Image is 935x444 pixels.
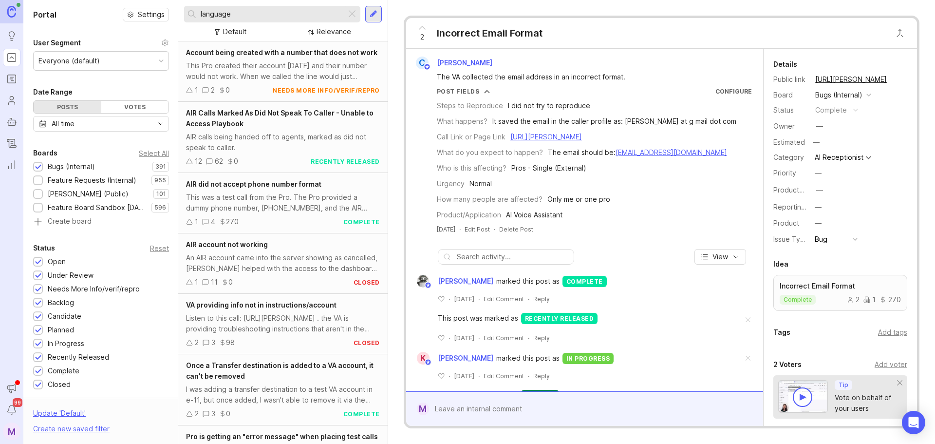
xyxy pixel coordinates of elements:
div: — [815,168,822,178]
div: Reply [533,334,550,342]
div: Edit Comment [484,334,524,342]
a: Users [3,92,20,109]
div: Status [33,242,55,254]
div: 0 [228,277,233,288]
div: Vote on behalf of your users [835,392,898,414]
div: Add voter [875,359,907,370]
a: Account being created with a number that does not workThis Pro created their account [DATE] and t... [178,41,388,102]
div: 2 [195,337,199,348]
a: Justin Maxwell[PERSON_NAME] [411,275,496,288]
p: 955 [154,176,166,184]
img: Canny Home [7,6,16,17]
div: — [815,218,822,229]
a: AIR did not accept phone number formatThis was a test call from the Pro. The Pro provided a dummy... [178,173,388,233]
label: ProductboardID [773,186,825,194]
div: closed [354,339,380,347]
label: Issue Type [773,235,809,243]
a: AIR Calls Marked As Did Not Speak To Caller - Unable to Access PlaybookAIR calls being handed off... [178,102,388,173]
div: Tags [773,327,790,338]
div: Recently Released [48,352,109,363]
div: Add tags [878,327,907,338]
div: Select All [139,151,169,156]
div: Date Range [33,86,73,98]
span: This post was marked as [438,313,518,324]
p: Tip [839,381,848,389]
p: complete [784,296,812,304]
span: AIR Calls Marked As Did Not Speak To Caller - Unable to Access Playbook [186,109,374,128]
div: AI Receptionist [815,154,863,161]
div: 62 [215,156,223,167]
div: · [478,295,480,303]
label: Product [773,219,799,227]
div: Reply [533,295,550,303]
div: · [459,225,461,233]
img: member badge [424,282,431,289]
div: Public link [773,74,807,85]
p: 391 [155,163,166,171]
div: Posts [34,101,101,113]
div: complete [343,410,380,418]
span: This post was marked as [438,390,518,401]
a: Once a Transfer destination is added to a VA account, it can't be removedI was adding a transfer ... [178,354,388,425]
div: In Progress [48,338,84,349]
div: 3 [211,408,215,419]
div: 0 [234,156,238,167]
div: 4 [211,216,215,227]
a: Create board [33,218,169,227]
div: · [528,372,529,380]
div: 270 [879,296,901,303]
div: complete [562,276,607,287]
div: Planned [48,325,74,335]
div: The VA collected the email address in an incorrect format. [437,72,744,82]
img: member badge [423,63,430,71]
a: K[PERSON_NAME] [411,352,496,365]
div: Board [773,90,807,100]
a: Changelog [3,135,20,152]
div: Idea [773,258,788,270]
img: member badge [424,359,431,366]
div: AI Voice Assistant [506,210,562,220]
div: What happens? [437,116,487,127]
div: C [416,57,429,69]
button: Settings [123,8,169,21]
div: planned [521,390,560,401]
time: [DATE] [454,334,474,342]
span: marked this post as [496,353,560,364]
div: — [815,202,822,212]
div: Candidate [48,311,81,322]
div: Closed [48,379,71,390]
button: Post Fields [437,87,490,96]
div: 1 [195,85,198,96]
div: 12 [195,156,202,167]
a: Ideas [3,27,20,45]
div: 0 [225,85,230,96]
div: User Segment [33,37,81,49]
div: recently released [521,313,598,324]
div: Default [223,26,246,37]
div: Feature Requests (Internal) [48,175,136,186]
div: Call Link or Page Link [437,132,505,142]
svg: toggle icon [153,120,168,128]
div: What do you expect to happen? [437,147,543,158]
div: Bugs (Internal) [48,161,95,172]
input: Search... [201,9,342,19]
a: Configure [715,88,752,95]
div: complete [343,218,380,226]
div: Backlog [48,297,74,308]
div: Urgency [437,178,465,189]
p: 596 [154,204,166,212]
button: M [3,423,20,440]
div: — [816,121,823,132]
div: · [528,295,529,303]
div: Create new saved filter [33,424,110,434]
div: Feature Board Sandbox [DATE] [48,202,147,213]
input: Search activity... [457,251,569,262]
div: 0 [226,408,230,419]
div: Everyone (default) [38,56,100,66]
a: Incorrect Email Formatcomplete21270 [773,275,907,311]
div: Product/Application [437,210,501,220]
div: Open Intercom Messenger [902,411,925,434]
div: 2 [211,85,215,96]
